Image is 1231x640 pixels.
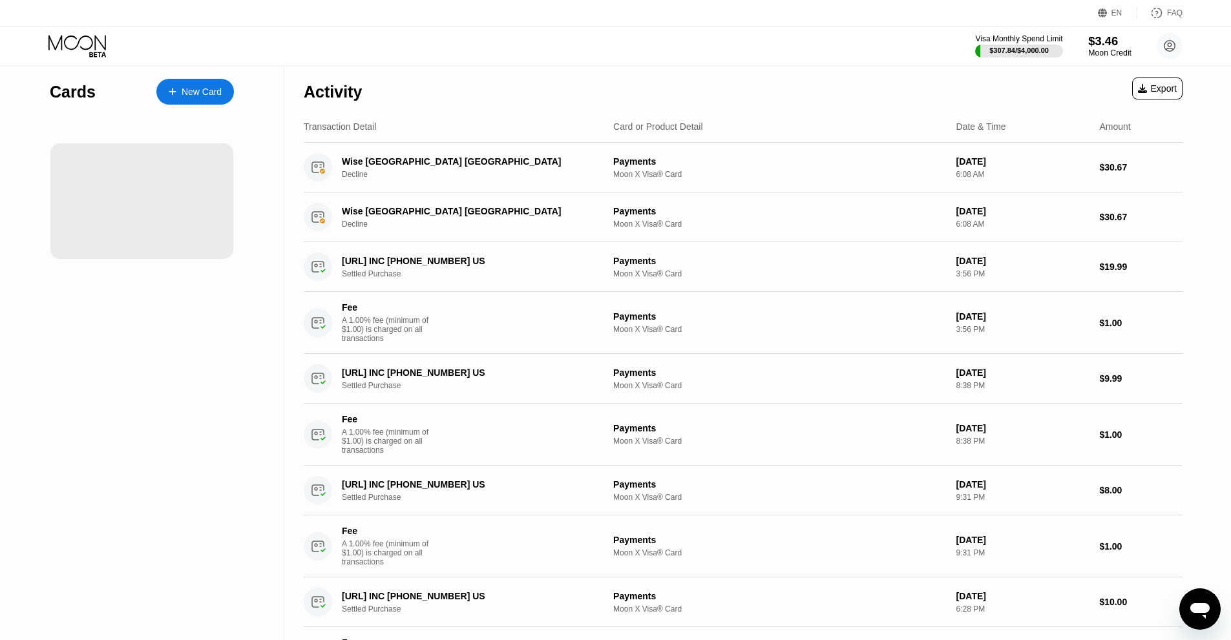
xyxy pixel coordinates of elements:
div: FAQ [1167,8,1183,17]
div: Payments [613,367,946,378]
div: Payments [613,423,946,433]
div: $3.46 [1088,34,1131,48]
div: Cards [50,83,96,101]
div: 9:31 PM [956,548,1089,557]
div: Date & Time [956,121,1006,132]
div: EN [1111,8,1122,17]
div: Payments [613,206,946,216]
div: [DATE] [956,256,1089,266]
div: Fee [342,414,432,424]
div: Visa Monthly Spend Limit$307.84/$4,000.00 [975,34,1062,57]
div: [DATE] [956,311,1089,322]
div: Payments [613,591,946,601]
div: Activity [304,83,362,101]
div: [DATE] [956,367,1089,378]
div: [DATE] [956,423,1089,433]
div: $307.84 / $4,000.00 [989,46,1049,54]
div: Payments [613,479,946,490]
div: Transaction Detail [304,121,376,132]
div: Moon X Visa® Card [613,220,946,229]
div: Wise [GEOGRAPHIC_DATA] [GEOGRAPHIC_DATA]DeclinePaymentsMoon X Visa® Card[DATE]6:08 AM$30.67 [304,143,1183,192]
div: 3:56 PM [956,269,1089,278]
div: Moon X Visa® Card [613,381,946,390]
div: [URL] INC [PHONE_NUMBER] US [342,479,593,490]
div: [DATE] [956,206,1089,216]
div: [URL] INC [PHONE_NUMBER] US [342,591,593,601]
div: $30.67 [1099,162,1183,172]
div: Moon X Visa® Card [613,493,946,502]
div: [DATE] [956,156,1089,167]
div: Moon Credit [1088,48,1131,57]
div: 6:28 PM [956,604,1089,614]
div: Settled Purchase [342,269,611,278]
div: Moon X Visa® Card [613,325,946,334]
iframe: Button to launch messaging window [1179,588,1221,630]
div: New Card [182,87,222,98]
div: $1.00 [1099,318,1183,328]
div: [URL] INC [PHONE_NUMBER] USSettled PurchasePaymentsMoon X Visa® Card[DATE]3:56 PM$19.99 [304,242,1183,292]
div: Payments [613,535,946,545]
div: [URL] INC [PHONE_NUMBER] USSettled PurchasePaymentsMoon X Visa® Card[DATE]6:28 PM$10.00 [304,577,1183,627]
div: [DATE] [956,591,1089,601]
div: [URL] INC [PHONE_NUMBER] USSettled PurchasePaymentsMoon X Visa® Card[DATE]8:38 PM$9.99 [304,354,1183,404]
div: Card or Product Detail [613,121,703,132]
div: Moon X Visa® Card [613,170,946,179]
div: 3:56 PM [956,325,1089,334]
div: [URL] INC [PHONE_NUMBER] US [342,256,593,266]
div: FeeA 1.00% fee (minimum of $1.00) is charged on all transactionsPaymentsMoon X Visa® Card[DATE]8:... [304,404,1183,466]
div: $8.00 [1099,485,1183,495]
div: Wise [GEOGRAPHIC_DATA] [GEOGRAPHIC_DATA] [342,206,593,216]
div: FeeA 1.00% fee (minimum of $1.00) is charged on all transactionsPaymentsMoon X Visa® Card[DATE]9:... [304,515,1183,577]
div: Fee [342,302,432,313]
div: [URL] INC [PHONE_NUMBER] US [342,367,593,378]
div: Payments [613,156,946,167]
div: 8:38 PM [956,381,1089,390]
div: FAQ [1137,6,1183,19]
div: 8:38 PM [956,437,1089,446]
div: Amount [1099,121,1130,132]
div: [DATE] [956,535,1089,545]
div: Export [1138,83,1177,94]
div: A 1.00% fee (minimum of $1.00) is charged on all transactions [342,539,439,566]
div: $1.00 [1099,541,1183,552]
div: Payments [613,256,946,266]
div: 6:08 AM [956,170,1089,179]
div: $1.00 [1099,429,1183,440]
div: Decline [342,170,611,179]
div: Settled Purchase [342,493,611,502]
div: A 1.00% fee (minimum of $1.00) is charged on all transactions [342,428,439,455]
div: 9:31 PM [956,493,1089,502]
div: Settled Purchase [342,604,611,614]
div: Export [1132,77,1183,99]
div: Payments [613,311,946,322]
div: Moon X Visa® Card [613,604,946,614]
div: EN [1098,6,1137,19]
div: New Card [156,79,234,105]
div: $9.99 [1099,373,1183,384]
div: [URL] INC [PHONE_NUMBER] USSettled PurchasePaymentsMoon X Visa® Card[DATE]9:31 PM$8.00 [304,466,1183,515]
div: Decline [342,220,611,229]
div: Settled Purchase [342,381,611,390]
div: FeeA 1.00% fee (minimum of $1.00) is charged on all transactionsPaymentsMoon X Visa® Card[DATE]3:... [304,292,1183,354]
div: A 1.00% fee (minimum of $1.00) is charged on all transactions [342,316,439,343]
div: $10.00 [1099,597,1183,607]
div: [DATE] [956,479,1089,490]
div: Moon X Visa® Card [613,548,946,557]
div: $19.99 [1099,262,1183,272]
div: Moon X Visa® Card [613,269,946,278]
div: Visa Monthly Spend Limit [975,34,1062,43]
div: 6:08 AM [956,220,1089,229]
div: $3.46Moon Credit [1088,34,1131,57]
div: Wise [GEOGRAPHIC_DATA] [GEOGRAPHIC_DATA] [342,156,593,167]
div: $30.67 [1099,212,1183,222]
div: Fee [342,526,432,536]
div: Wise [GEOGRAPHIC_DATA] [GEOGRAPHIC_DATA]DeclinePaymentsMoon X Visa® Card[DATE]6:08 AM$30.67 [304,192,1183,242]
div: Moon X Visa® Card [613,437,946,446]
